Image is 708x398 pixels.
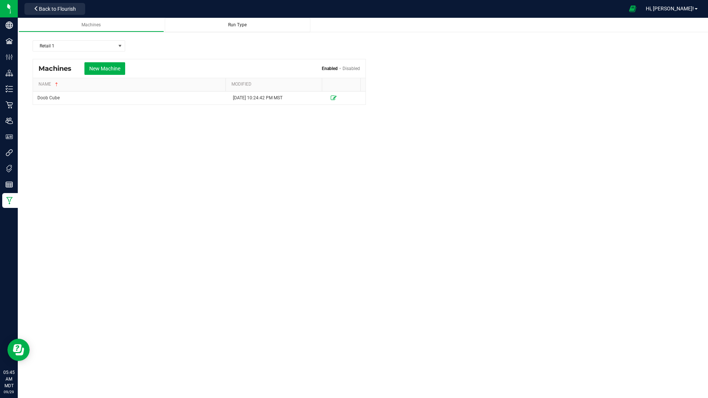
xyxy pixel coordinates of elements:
span: Hi, [PERSON_NAME]! [646,6,694,11]
inline-svg: Inventory [6,85,13,93]
inline-svg: User Roles [6,133,13,140]
span: Open Ecommerce Menu [624,1,641,16]
inline-svg: Facilities [6,37,13,45]
p: 05:45 AM MDT [3,369,14,389]
span: Retail 1 [33,41,116,51]
div: [DATE] 10:24:42 PM MST [233,94,322,102]
inline-svg: Manufacturing [6,197,13,204]
inline-svg: Reports [6,181,13,188]
iframe: Resource center [7,339,30,361]
a: Disabled [343,66,360,71]
a: Edit Machine [331,95,337,100]
inline-svg: Configuration [6,53,13,61]
td: Doob Cube [33,92,228,105]
p: 09/29 [3,389,14,395]
a: Sortable [328,82,357,87]
button: Back to Flourish [24,3,85,15]
button: New Machine [84,62,125,75]
span: Run Type [228,22,247,27]
span: Machines [39,64,79,73]
inline-svg: Retail [6,101,13,109]
a: NAMESortable [39,82,223,87]
span: Back to Flourish [39,6,76,12]
inline-svg: Users [6,117,13,125]
inline-svg: Integrations [6,149,13,156]
inline-svg: Tags [6,165,13,172]
inline-svg: Distribution [6,69,13,77]
span: Machines [81,22,101,27]
span: Sortable [54,82,60,87]
a: Enabled [322,66,338,71]
inline-svg: Company [6,21,13,29]
a: MODIFIEDSortable [231,82,319,87]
